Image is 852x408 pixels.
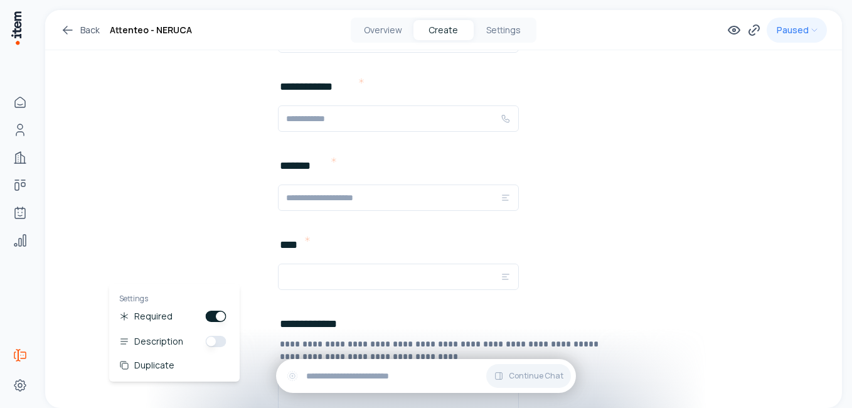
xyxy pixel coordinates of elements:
[8,373,33,398] a: Settings
[486,364,571,388] button: Continue Chat
[413,20,474,40] button: Create
[8,173,33,198] a: Deals
[10,10,23,46] img: Item Brain Logo
[60,23,100,38] a: Back
[110,23,192,38] h1: Attenteo - NERUCA
[509,371,563,381] span: Continue Chat
[276,359,576,393] div: Continue Chat
[134,310,173,323] div: Required
[474,20,534,40] button: Settings
[8,145,33,170] a: Companies
[8,343,33,368] a: Forms
[8,200,33,225] a: Agents
[353,20,413,40] button: Overview
[134,335,183,348] div: Description
[8,117,33,142] a: People
[119,294,230,304] div: Settings
[8,90,33,115] a: Home
[134,359,174,372] div: Duplicate
[8,228,33,253] a: Analytics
